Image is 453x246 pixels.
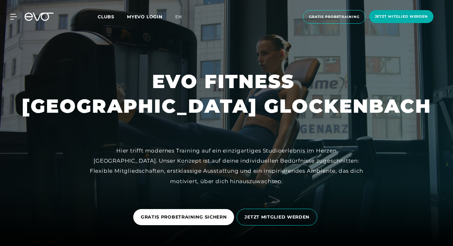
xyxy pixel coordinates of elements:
a: Clubs [98,14,127,20]
a: Gratis Probetraining [301,10,367,24]
a: Jetzt Mitglied werden [367,10,435,24]
a: GRATIS PROBETRAINING SICHERN [133,204,237,230]
h1: EVO FITNESS [GEOGRAPHIC_DATA] GLOCKENBACH [22,69,431,118]
span: JETZT MITGLIED WERDEN [244,214,309,220]
span: Gratis Probetraining [309,14,359,20]
span: en [175,14,182,20]
span: GRATIS PROBETRAINING SICHERN [141,214,227,220]
a: JETZT MITGLIED WERDEN [237,204,320,230]
span: Clubs [98,14,114,20]
div: Hier trifft modernes Training auf ein einzigartiges Studioerlebnis im Herzen [GEOGRAPHIC_DATA]. U... [85,146,368,186]
span: Jetzt Mitglied werden [375,14,428,19]
a: MYEVO LOGIN [127,14,163,20]
a: en [175,13,190,21]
